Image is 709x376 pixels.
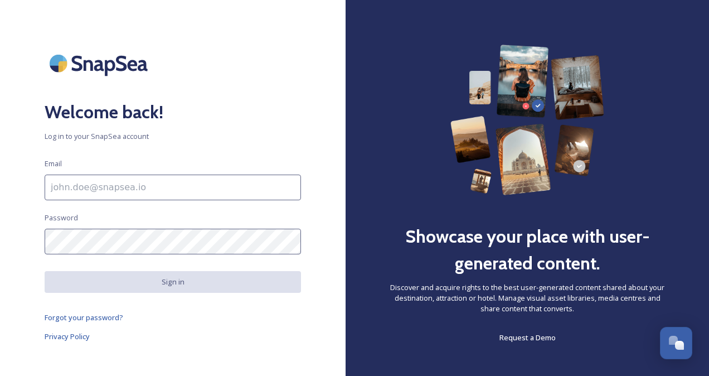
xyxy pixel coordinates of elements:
span: Password [45,213,78,223]
span: Log in to your SnapSea account [45,131,301,142]
input: john.doe@snapsea.io [45,175,301,200]
a: Request a Demo [499,331,556,344]
button: Open Chat [660,327,692,359]
span: Request a Demo [499,332,556,343]
button: Sign in [45,271,301,293]
span: Forgot your password? [45,312,123,322]
h2: Showcase your place with user-generated content. [390,223,664,277]
img: SnapSea Logo [45,45,156,82]
h2: Welcome back! [45,99,301,126]
span: Email [45,158,62,169]
span: Privacy Policy [45,331,90,341]
a: Forgot your password? [45,311,301,324]
span: Discover and acquire rights to the best user-generated content shared about your destination, att... [390,282,664,315]
img: 63b42ca75bacad526042e722_Group%20154-p-800.png [450,45,604,195]
a: Privacy Policy [45,330,301,343]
